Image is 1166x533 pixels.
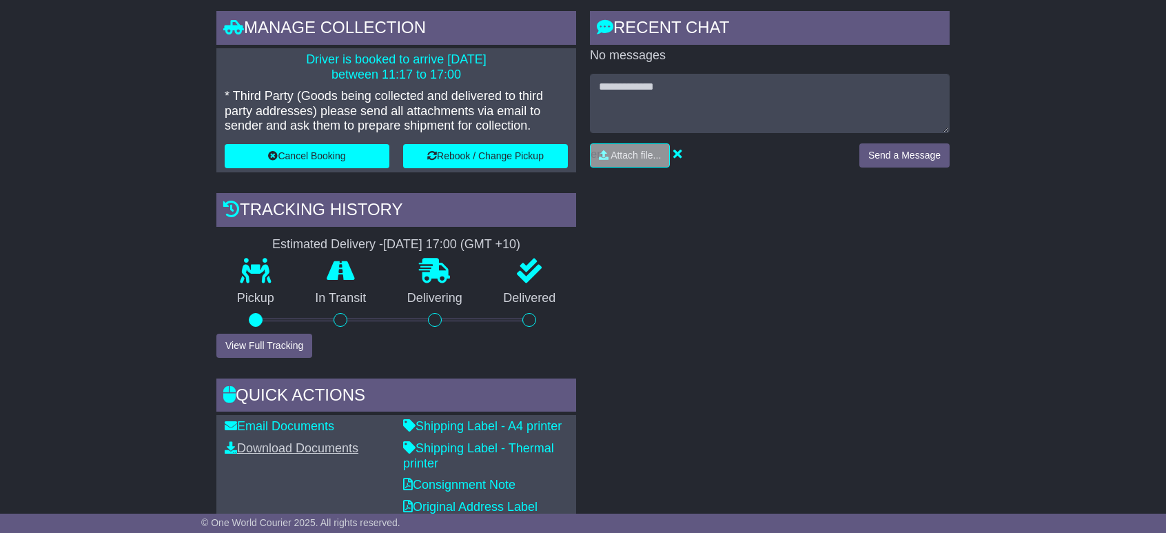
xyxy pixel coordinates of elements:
[216,291,295,306] p: Pickup
[590,11,950,48] div: RECENT CHAT
[225,89,568,134] p: * Third Party (Goods being collected and delivered to third party addresses) please send all atta...
[216,379,576,416] div: Quick Actions
[295,291,387,306] p: In Transit
[403,419,562,433] a: Shipping Label - A4 printer
[590,48,950,63] p: No messages
[403,478,515,492] a: Consignment Note
[859,143,950,168] button: Send a Message
[225,419,334,433] a: Email Documents
[483,291,577,306] p: Delivered
[201,517,400,528] span: © One World Courier 2025. All rights reserved.
[225,441,358,455] a: Download Documents
[216,193,576,230] div: Tracking history
[225,52,568,82] p: Driver is booked to arrive [DATE] between 11:17 to 17:00
[225,144,389,168] button: Cancel Booking
[403,144,568,168] button: Rebook / Change Pickup
[383,237,520,252] div: [DATE] 17:00 (GMT +10)
[216,334,312,358] button: View Full Tracking
[387,291,483,306] p: Delivering
[216,237,576,252] div: Estimated Delivery -
[216,11,576,48] div: Manage collection
[403,500,538,514] a: Original Address Label
[403,441,554,470] a: Shipping Label - Thermal printer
